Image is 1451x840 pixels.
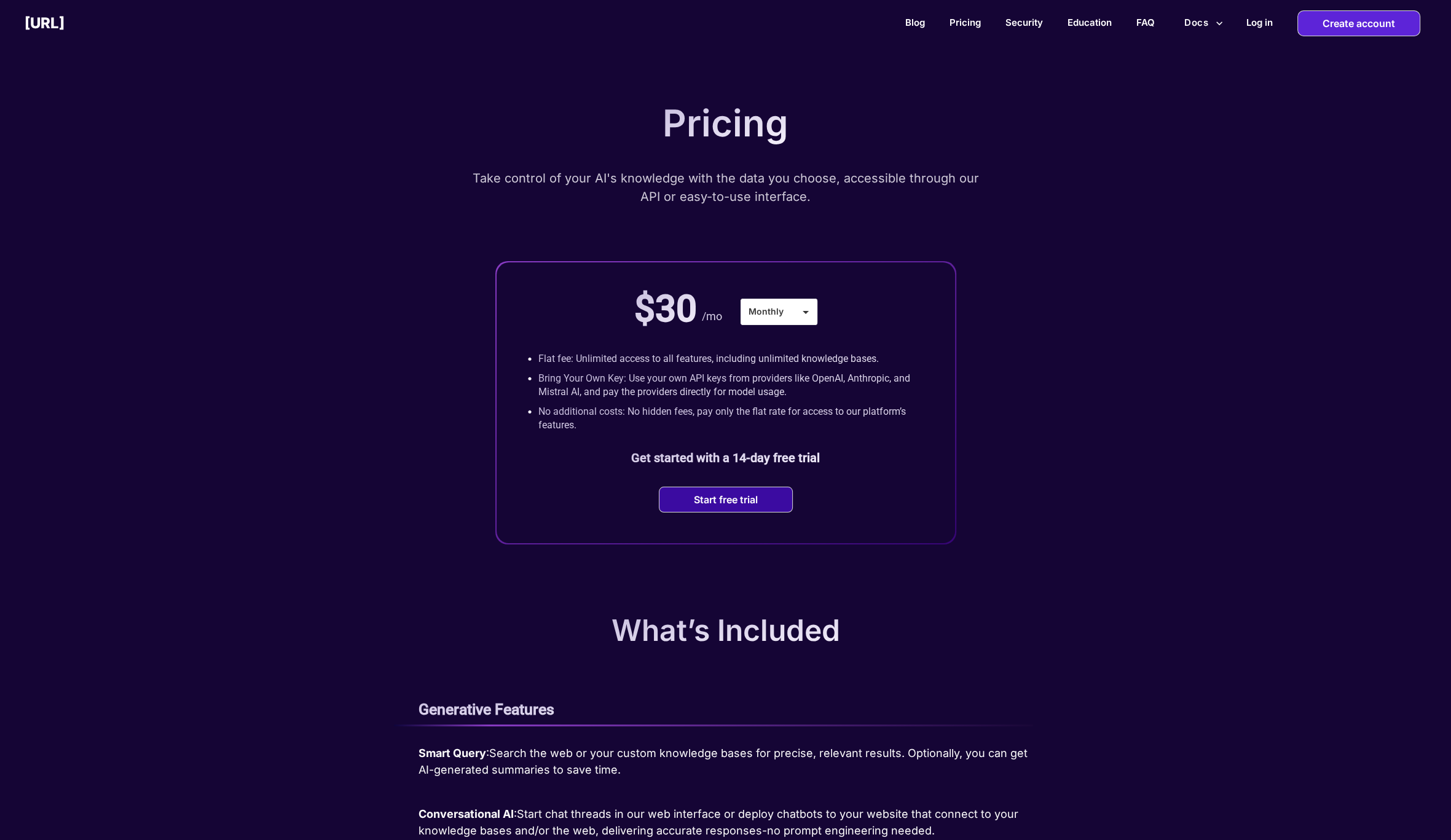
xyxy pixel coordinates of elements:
[1005,17,1043,28] a: Security
[634,287,697,331] p: $30
[905,17,925,28] a: Blog
[1068,17,1112,28] a: Education
[538,372,924,399] p: Bring Your Own Key: Use your own API keys from providers like OpenAI, Anthropic, and Mistral AI, ...
[741,299,817,324] div: Monthly
[1179,11,1228,34] button: more
[471,169,981,206] p: Take control of your AI's knowledge with the data you choose, accessible through our API or easy-...
[1136,17,1155,28] a: FAQ
[419,747,486,760] b: Smart Query
[538,405,924,432] p: No additional costs: No hidden fees, pay only the flat rate for access to our platform’s features.
[538,352,879,366] p: Flat fee: Unlimited access to all features, including unlimited knowledge bases.
[527,372,532,399] p: •
[1246,17,1273,28] h2: Log in
[690,493,761,506] button: Start free trial
[419,701,1033,718] p: Generative Features
[663,101,788,144] p: Pricing
[702,309,722,324] p: /mo
[419,745,1033,778] p: : Search the web or your custom knowledge bases for precise, relevant results. Optionally, you ca...
[25,14,65,32] h2: [URL]
[527,405,532,432] p: •
[527,352,532,366] p: •
[419,807,514,820] b: Conversational AI
[631,450,820,465] b: Get started with a 14-day free trial
[1323,11,1395,36] p: Create account
[611,612,840,648] p: What’s Included
[950,17,981,28] a: Pricing
[419,806,1033,839] p: : Start chat threads in our web interface or deploy chatbots to your website that connect to your...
